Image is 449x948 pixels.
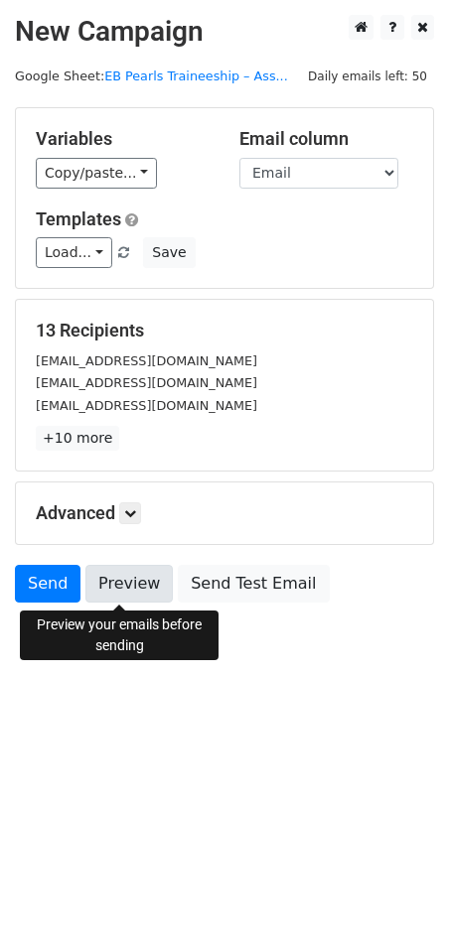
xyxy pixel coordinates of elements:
[239,128,413,150] h5: Email column
[104,68,288,83] a: EB Pearls Traineeship – Ass...
[36,128,210,150] h5: Variables
[36,353,257,368] small: [EMAIL_ADDRESS][DOMAIN_NAME]
[36,237,112,268] a: Load...
[301,66,434,87] span: Daily emails left: 50
[15,68,288,83] small: Google Sheet:
[36,375,257,390] small: [EMAIL_ADDRESS][DOMAIN_NAME]
[36,502,413,524] h5: Advanced
[15,15,434,49] h2: New Campaign
[36,426,119,451] a: +10 more
[20,610,219,660] div: Preview your emails before sending
[143,237,195,268] button: Save
[350,853,449,948] iframe: Chat Widget
[178,565,329,603] a: Send Test Email
[36,208,121,229] a: Templates
[85,565,173,603] a: Preview
[36,320,413,341] h5: 13 Recipients
[301,68,434,83] a: Daily emails left: 50
[36,398,257,413] small: [EMAIL_ADDRESS][DOMAIN_NAME]
[36,158,157,189] a: Copy/paste...
[15,565,80,603] a: Send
